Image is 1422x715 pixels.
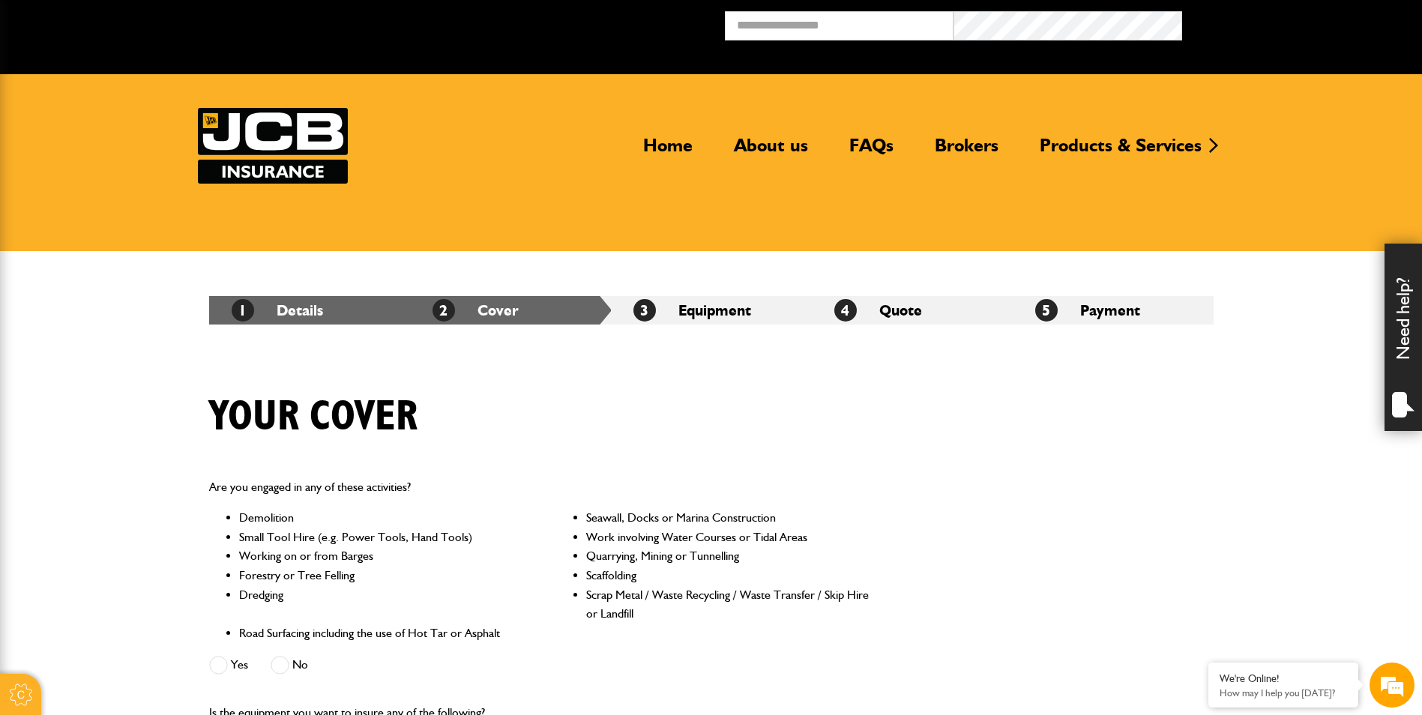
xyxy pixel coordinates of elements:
li: Forestry or Tree Felling [239,566,523,585]
li: Seawall, Docks or Marina Construction [586,508,870,528]
li: Road Surfacing including the use of Hot Tar or Asphalt [239,624,523,643]
a: 1Details [232,301,323,319]
span: 2 [433,299,455,322]
label: Yes [209,656,248,675]
li: Dredging [239,585,523,624]
span: 5 [1035,299,1058,322]
div: Need help? [1385,244,1422,431]
a: Brokers [924,134,1010,169]
li: Equipment [611,296,812,325]
img: JCB Insurance Services logo [198,108,348,184]
li: Demolition [239,508,523,528]
a: Home [632,134,704,169]
li: Quarrying, Mining or Tunnelling [586,546,870,566]
p: How may I help you today? [1220,687,1347,699]
label: No [271,656,308,675]
li: Quote [812,296,1013,325]
p: Are you engaged in any of these activities? [209,477,871,497]
h1: Your cover [209,392,418,442]
button: Broker Login [1182,11,1411,34]
li: Scrap Metal / Waste Recycling / Waste Transfer / Skip Hire or Landfill [586,585,870,624]
a: About us [723,134,819,169]
a: JCB Insurance Services [198,108,348,184]
div: We're Online! [1220,672,1347,685]
li: Payment [1013,296,1214,325]
span: 3 [633,299,656,322]
span: 1 [232,299,254,322]
span: 4 [834,299,857,322]
a: Products & Services [1028,134,1213,169]
li: Scaffolding [586,566,870,585]
li: Small Tool Hire (e.g. Power Tools, Hand Tools) [239,528,523,547]
li: Work involving Water Courses or Tidal Areas [586,528,870,547]
a: FAQs [838,134,905,169]
li: Working on or from Barges [239,546,523,566]
li: Cover [410,296,611,325]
